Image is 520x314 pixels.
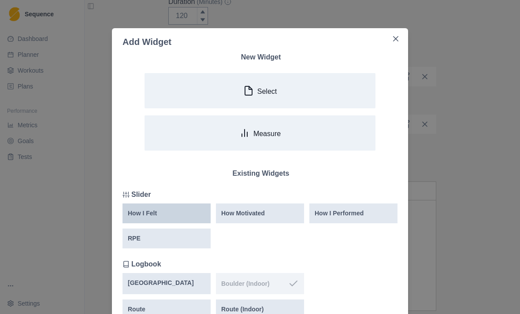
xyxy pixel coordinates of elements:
[221,305,264,314] p: Route (Indoor)
[112,28,408,48] header: Add Widget
[253,129,281,138] p: Measure
[124,52,397,63] p: New Widget
[221,209,265,218] p: How Motivated
[128,278,194,288] p: [GEOGRAPHIC_DATA]
[389,32,403,46] button: Close
[145,73,375,108] button: Select
[315,209,364,218] p: How I Performed
[257,87,277,96] p: Select
[131,189,151,200] p: Slider
[128,234,141,243] p: RPE
[145,115,375,151] button: Measure
[124,168,397,179] p: Existing Widgets
[128,209,157,218] p: How I Felt
[128,305,145,314] p: Route
[221,279,270,288] p: Boulder (Indoor)
[131,259,161,270] p: Logbook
